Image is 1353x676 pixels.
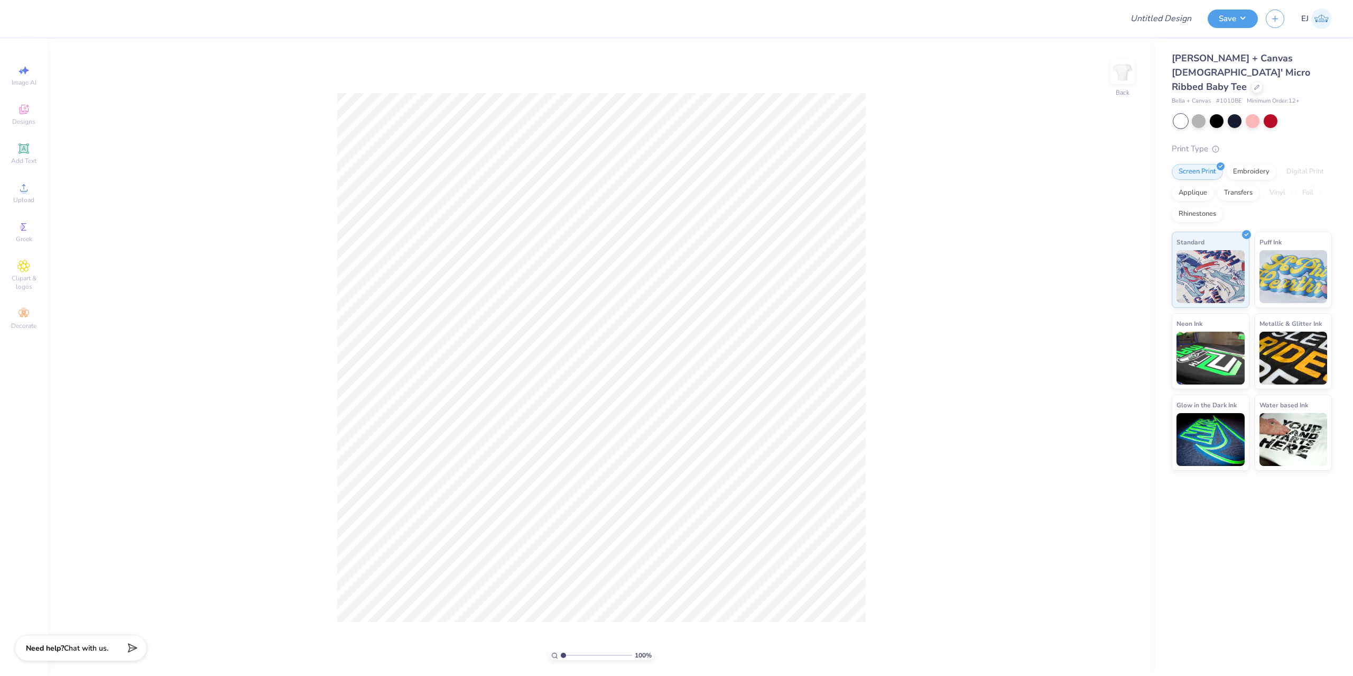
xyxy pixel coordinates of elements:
[5,274,42,291] span: Clipart & logos
[1176,332,1245,385] img: Neon Ink
[1311,8,1332,29] img: Edgardo Jr
[1217,185,1259,201] div: Transfers
[1259,250,1328,303] img: Puff Ink
[1263,185,1292,201] div: Vinyl
[1116,88,1129,97] div: Back
[26,643,64,653] strong: Need help?
[1259,318,1322,329] span: Metallic & Glitter Ink
[1280,164,1331,180] div: Digital Print
[1122,8,1200,29] input: Untitled Design
[1301,13,1309,25] span: EJ
[1259,332,1328,385] img: Metallic & Glitter Ink
[1176,413,1245,466] img: Glow in the Dark Ink
[1259,399,1308,410] span: Water based Ink
[1172,97,1211,106] span: Bella + Canvas
[1247,97,1300,106] span: Minimum Order: 12 +
[1172,185,1214,201] div: Applique
[1216,97,1241,106] span: # 1010BE
[12,78,36,87] span: Image AI
[16,235,32,243] span: Greek
[1176,318,1202,329] span: Neon Ink
[1295,185,1320,201] div: Foil
[11,157,36,165] span: Add Text
[13,196,34,204] span: Upload
[1172,206,1223,222] div: Rhinestones
[1176,250,1245,303] img: Standard
[1226,164,1276,180] div: Embroidery
[11,322,36,330] span: Decorate
[1301,8,1332,29] a: EJ
[64,643,108,653] span: Chat with us.
[1112,61,1133,83] img: Back
[1172,52,1310,93] span: [PERSON_NAME] + Canvas [DEMOGRAPHIC_DATA]' Micro Ribbed Baby Tee
[1259,236,1282,248] span: Puff Ink
[1172,164,1223,180] div: Screen Print
[12,117,35,126] span: Designs
[1172,143,1332,155] div: Print Type
[1176,399,1237,410] span: Glow in the Dark Ink
[1259,413,1328,466] img: Water based Ink
[1208,10,1258,28] button: Save
[1176,236,1204,248] span: Standard
[635,651,652,660] span: 100 %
